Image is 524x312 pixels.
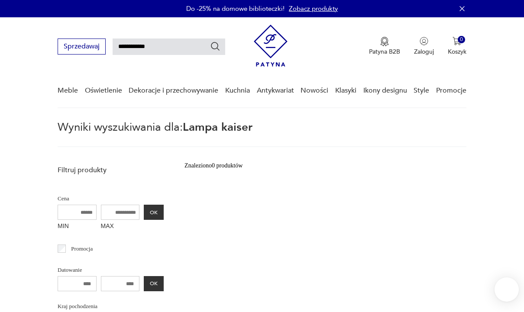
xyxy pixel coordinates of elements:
[254,25,288,67] img: Patyna - sklep z meblami i dekoracjami vintage
[257,74,294,107] a: Antykwariat
[58,165,164,175] p: Filtruj produkty
[184,161,243,170] div: Znaleziono 0 produktów
[225,74,250,107] a: Kuchnia
[448,37,466,56] button: 0Koszyk
[363,74,407,107] a: Ikony designu
[448,48,466,56] p: Koszyk
[420,37,428,45] img: Ikonka użytkownika
[71,244,93,254] p: Promocja
[414,48,434,56] p: Zaloguj
[369,37,400,56] a: Ikona medaluPatyna B2B
[129,74,218,107] a: Dekoracje i przechowywanie
[144,276,164,291] button: OK
[183,119,252,135] span: Lampa kaiser
[210,41,220,51] button: Szukaj
[144,205,164,220] button: OK
[58,74,78,107] a: Meble
[101,220,140,234] label: MAX
[380,37,389,46] img: Ikona medalu
[58,220,97,234] label: MIN
[58,39,106,55] button: Sprzedawaj
[58,122,466,147] p: Wyniki wyszukiwania dla:
[495,277,519,302] iframe: Smartsupp widget button
[369,37,400,56] button: Patyna B2B
[458,36,465,43] div: 0
[58,44,106,50] a: Sprzedawaj
[414,74,429,107] a: Style
[453,37,461,45] img: Ikona koszyka
[58,194,164,203] p: Cena
[58,302,164,311] p: Kraj pochodzenia
[186,4,285,13] p: Do -25% na domowe biblioteczki!
[369,48,400,56] p: Patyna B2B
[301,74,328,107] a: Nowości
[289,4,338,13] a: Zobacz produkty
[335,74,356,107] a: Klasyki
[85,74,122,107] a: Oświetlenie
[58,265,164,275] p: Datowanie
[436,74,466,107] a: Promocje
[414,37,434,56] button: Zaloguj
